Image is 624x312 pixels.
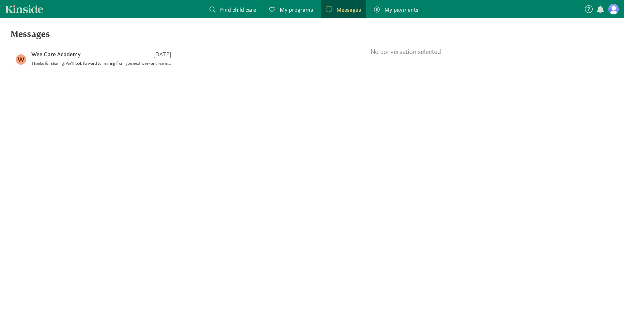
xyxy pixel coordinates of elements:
[187,47,624,56] p: No conversation selected
[31,61,171,66] p: Thanks for sharing! We’ll look forward to hearing from you next week and learning whether the oth...
[220,5,256,14] span: Find child care
[153,50,171,58] p: [DATE]
[31,50,81,58] p: Wee Care Academy
[280,5,313,14] span: My programs
[5,5,43,13] a: Kinside
[336,5,361,14] span: Messages
[16,54,26,65] figure: W
[384,5,418,14] span: My payments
